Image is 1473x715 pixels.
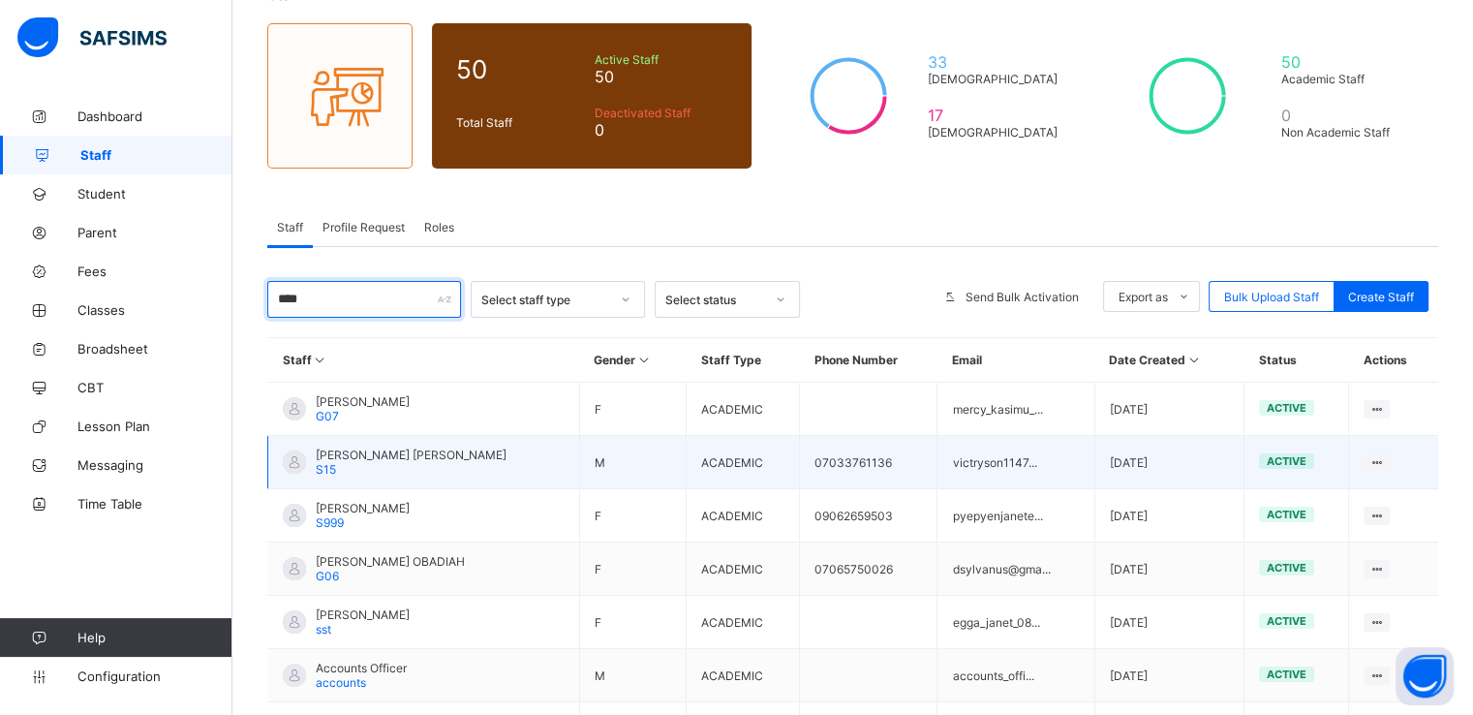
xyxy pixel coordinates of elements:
[937,543,1094,596] td: dsylvanus@gma...
[77,457,232,473] span: Messaging
[424,220,454,234] span: Roles
[665,293,764,307] div: Select status
[687,543,800,596] td: ACADEMIC
[1348,290,1414,304] span: Create Staff
[80,147,232,163] span: Staff
[1267,454,1306,468] span: active
[937,649,1094,702] td: accounts_offi...
[928,125,1066,140] span: [DEMOGRAPHIC_DATA]
[799,543,937,596] td: 07065750026
[316,607,410,622] span: [PERSON_NAME]
[1267,668,1306,681] span: active
[937,596,1094,649] td: egga_janet_08...
[937,436,1094,489] td: victryson1147...
[77,264,232,279] span: Fees
[1281,72,1405,86] span: Academic Staff
[77,630,231,645] span: Help
[1281,106,1405,125] span: 0
[1119,290,1168,304] span: Export as
[1094,489,1244,543] td: [DATE]
[937,489,1094,543] td: pyepyenjanete...
[77,496,232,512] span: Time Table
[595,52,727,67] span: Active Staff
[316,409,339,423] span: G07
[316,661,407,675] span: Accounts Officer
[799,436,937,489] td: 07033761136
[1396,647,1454,705] button: Open asap
[312,353,328,367] i: Sort in Ascending Order
[687,383,800,436] td: ACADEMIC
[687,649,800,702] td: ACADEMIC
[481,293,609,307] div: Select staff type
[1244,338,1349,383] th: Status
[1267,561,1306,575] span: active
[1185,353,1202,367] i: Sort in Ascending Order
[579,436,686,489] td: M
[17,17,167,58] img: safsims
[316,675,366,690] span: accounts
[77,109,232,124] span: Dashboard
[77,302,232,318] span: Classes
[316,448,506,462] span: [PERSON_NAME] [PERSON_NAME]
[1094,436,1244,489] td: [DATE]
[316,554,465,569] span: [PERSON_NAME] OBADIAH
[1281,125,1405,140] span: Non Academic Staff
[1094,649,1244,702] td: [DATE]
[77,341,232,357] span: Broadsheet
[579,649,686,702] td: M
[316,569,339,583] span: G06
[595,120,727,140] span: 0
[1267,614,1306,628] span: active
[77,380,232,395] span: CBT
[1094,596,1244,649] td: [DATE]
[451,110,590,135] div: Total Staff
[687,489,800,543] td: ACADEMIC
[277,220,303,234] span: Staff
[316,462,336,477] span: S15
[77,186,232,202] span: Student
[1094,543,1244,596] td: [DATE]
[1349,338,1438,383] th: Actions
[595,67,727,86] span: 50
[937,383,1094,436] td: mercy_kasimu_...
[928,52,1066,72] span: 33
[1224,290,1319,304] span: Bulk Upload Staff
[1094,383,1244,436] td: [DATE]
[687,338,800,383] th: Staff Type
[316,515,344,530] span: S999
[316,394,410,409] span: [PERSON_NAME]
[928,72,1066,86] span: [DEMOGRAPHIC_DATA]
[595,106,727,120] span: Deactivated Staff
[456,54,585,84] span: 50
[579,543,686,596] td: F
[579,338,686,383] th: Gender
[937,338,1094,383] th: Email
[1267,508,1306,521] span: active
[799,338,937,383] th: Phone Number
[928,106,1066,125] span: 17
[687,596,800,649] td: ACADEMIC
[1094,338,1244,383] th: Date Created
[966,290,1079,304] span: Send Bulk Activation
[316,622,331,637] span: sst
[77,225,232,240] span: Parent
[635,353,652,367] i: Sort in Ascending Order
[799,489,937,543] td: 09062659503
[579,489,686,543] td: F
[77,419,232,434] span: Lesson Plan
[77,668,231,684] span: Configuration
[322,220,405,234] span: Profile Request
[579,383,686,436] td: F
[1267,401,1306,415] span: active
[1281,52,1405,72] span: 50
[268,338,580,383] th: Staff
[316,501,410,515] span: [PERSON_NAME]
[579,596,686,649] td: F
[687,436,800,489] td: ACADEMIC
